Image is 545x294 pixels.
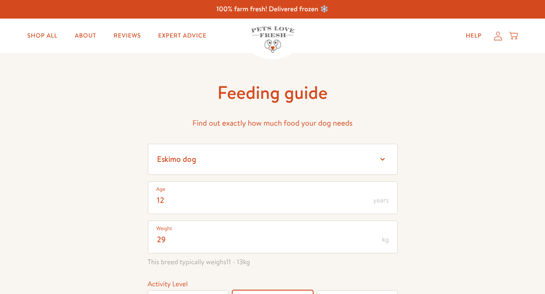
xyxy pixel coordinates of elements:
[148,117,398,130] p: Find out exactly how much food your dog needs
[226,257,243,267] span: 11 - 13
[156,185,165,193] label: Age
[373,197,389,204] span: years
[148,256,398,268] span: This breed typically weighs kg
[251,26,294,53] img: Pets Love Fresh
[151,27,213,44] a: Expert Advice
[502,253,536,285] iframe: Gorgias live chat messenger
[459,27,489,44] a: Help
[156,224,172,233] label: Weight
[148,278,398,290] div: Activity Level
[68,27,103,44] a: About
[107,27,148,44] a: Reviews
[20,27,64,44] a: Shop All
[148,81,398,104] h1: Feeding guide
[148,221,398,253] input: Enter weight
[148,181,398,214] input: Enter age
[382,236,389,243] span: kg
